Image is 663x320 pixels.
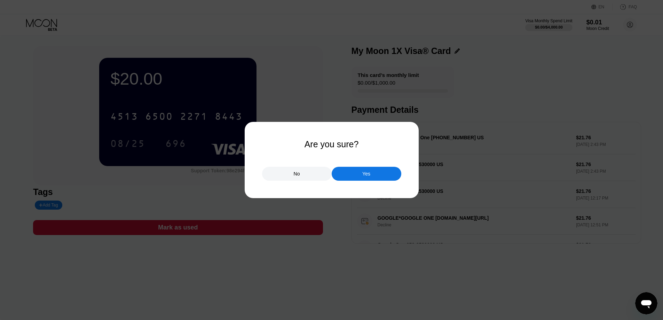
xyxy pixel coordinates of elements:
[362,171,370,177] div: Yes
[305,139,359,149] div: Are you sure?
[332,167,401,181] div: Yes
[262,167,332,181] div: No
[635,292,657,314] iframe: Кнопка запуска окна обмена сообщениями
[294,171,300,177] div: No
